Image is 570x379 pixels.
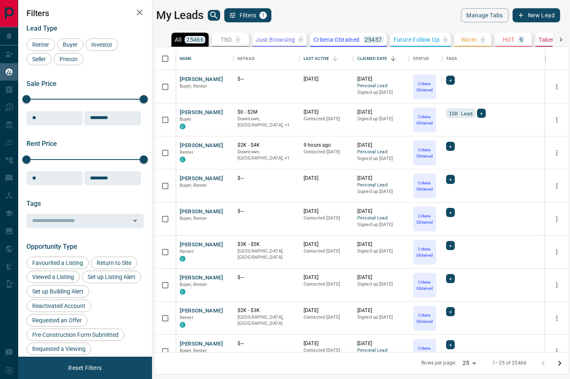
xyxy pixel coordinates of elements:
p: [DATE] [357,340,405,347]
span: + [480,109,483,117]
span: Personal Lead [357,149,405,156]
h1: My Leads [156,9,204,22]
span: Precon [57,56,81,62]
p: Warm [461,37,477,43]
p: Contacted [DATE] [304,149,349,155]
span: Lead Type [26,24,57,32]
span: Set up Building Alert [29,288,86,295]
span: Personal Lead [357,347,405,354]
p: Just Browsing [256,37,295,43]
div: Viewed a Listing [26,271,80,283]
p: - [237,37,239,43]
p: 9 [520,37,523,43]
p: Signed up [DATE] [357,89,405,96]
button: [PERSON_NAME] [180,307,223,315]
span: Seller [29,56,49,62]
p: [DATE] [304,241,349,248]
button: New Lead [513,8,560,22]
button: more [551,279,563,291]
button: [PERSON_NAME] [180,142,223,150]
p: Contacted [DATE] [304,116,349,122]
button: [PERSON_NAME] [180,109,223,117]
span: Buyer, Renter [180,216,207,221]
div: Investor [85,38,118,51]
p: [DATE] [304,274,349,281]
span: Viewed a Listing [29,274,77,280]
div: condos.ca [180,157,185,162]
span: Buyer [180,117,192,122]
p: [DATE] [304,76,349,83]
div: Favourited a Listing [26,257,89,269]
div: Renter [26,38,55,51]
p: $--- [237,274,295,281]
p: [DATE] [357,307,405,314]
p: $--- [237,76,295,83]
span: Buyer, Renter [180,348,207,353]
p: [DATE] [304,208,349,215]
p: [DATE] [357,274,405,281]
p: [DATE] [357,109,405,116]
p: $0 - $2M [237,109,295,116]
button: Sort [387,53,399,64]
div: Set up Listing Alert [82,271,141,283]
button: more [551,114,563,126]
p: [DATE] [304,340,349,347]
span: ISR Lead [449,109,473,117]
button: [PERSON_NAME] [180,175,223,183]
p: Signed up [DATE] [357,314,405,321]
button: [PERSON_NAME] [180,274,223,282]
p: Contacted [DATE] [304,347,349,354]
button: Sort [329,53,341,64]
div: Claimed Date [353,47,409,70]
p: $--- [237,340,295,347]
div: Last Active [304,47,329,70]
span: + [449,274,452,283]
p: Criteria Obtained [414,246,435,258]
p: - [482,37,484,43]
p: [DATE] [304,307,349,314]
div: condos.ca [180,124,185,129]
div: Status [413,47,429,70]
p: 25457 [365,37,382,43]
div: Last Active [299,47,353,70]
div: + [446,142,455,151]
p: - [300,37,302,43]
div: + [446,175,455,184]
div: + [446,307,455,316]
div: Tags [442,47,545,70]
div: Name [180,47,192,70]
div: Name [176,47,233,70]
button: more [551,147,563,159]
span: Reactivated Account [29,303,88,309]
p: Criteria Obtained [313,37,360,43]
span: + [449,175,452,184]
div: condos.ca [180,289,185,295]
span: Buyer [60,41,81,48]
div: 25 [459,357,479,369]
p: [GEOGRAPHIC_DATA], [GEOGRAPHIC_DATA] [237,248,295,261]
p: Criteria Obtained [414,114,435,126]
div: Status [409,47,442,70]
p: Rows per page: [421,360,456,367]
span: Return to Site [94,260,134,266]
p: [DATE] [357,241,405,248]
div: Details [233,47,299,70]
p: Signed up [DATE] [357,222,405,228]
p: Signed up [DATE] [357,188,405,195]
span: Rent Price [26,140,57,148]
p: [DATE] [357,142,405,149]
button: [PERSON_NAME] [180,76,223,83]
p: Criteria Obtained [414,312,435,324]
button: Reset Filters [63,361,107,375]
span: + [449,341,452,349]
p: Future Follow Up [394,37,439,43]
div: Requested a Viewing [26,343,91,355]
button: Filters1 [224,8,272,22]
span: Favourited a Listing [29,260,86,266]
p: Toronto [237,149,295,162]
span: Investor [88,41,115,48]
p: Signed up [DATE] [357,248,405,255]
span: Buyer, Renter [180,183,207,188]
p: All [175,37,181,43]
button: Open [129,215,141,226]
